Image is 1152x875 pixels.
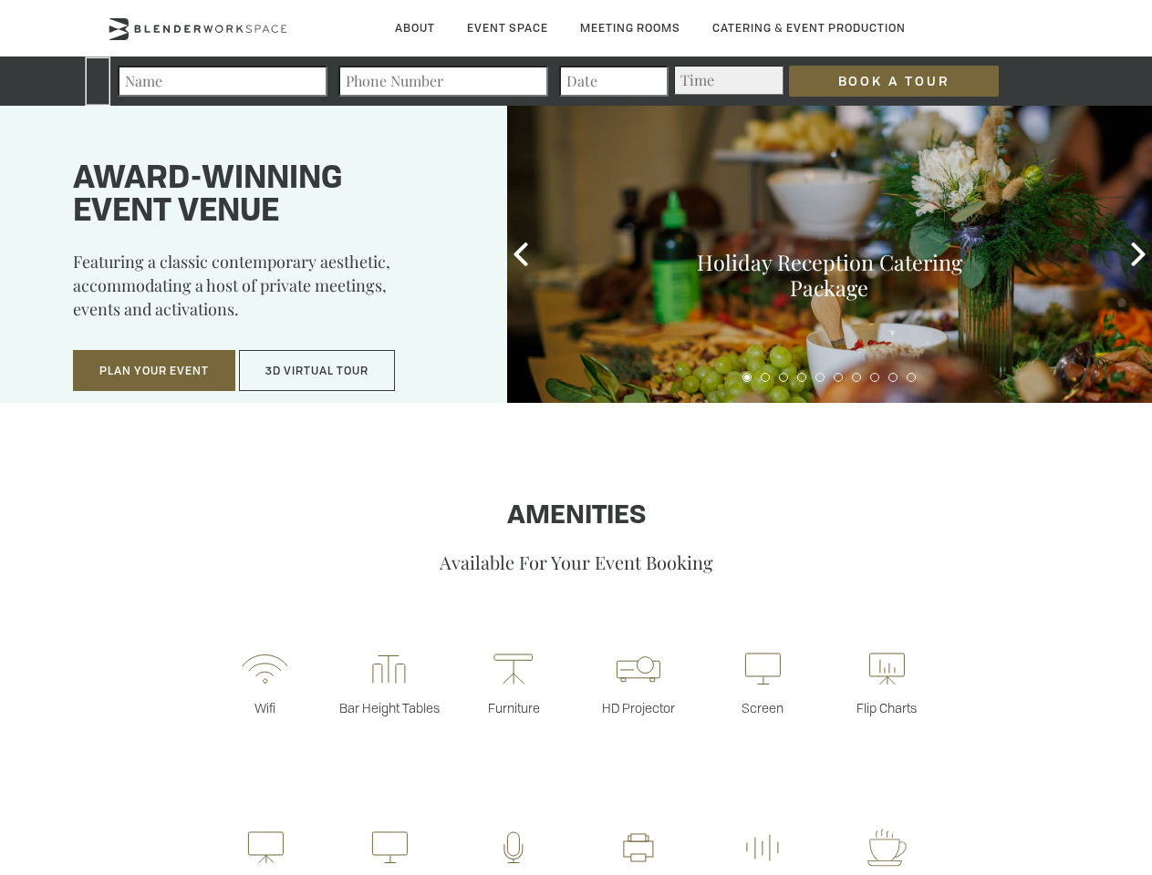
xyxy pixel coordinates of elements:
p: Available For Your Event Booking [57,550,1095,574]
input: Phone Number [338,66,548,97]
input: Date [559,66,669,97]
p: HD Projector [576,699,701,716]
button: Plan Your Event [73,350,235,392]
input: Book a Tour [789,66,999,97]
p: Bar Height Tables [327,699,451,716]
h1: Award-winning event venue [73,163,462,229]
p: Furniture [451,699,576,716]
p: Wifi [202,699,327,716]
button: 3D Virtual Tour [239,350,395,392]
p: Featuring a classic contemporary aesthetic, accommodating a host of private meetings, events and ... [73,250,462,334]
h1: Amenities [57,502,1095,531]
p: Flip Charts [825,699,949,716]
a: Holiday Reception Catering Package [697,248,962,302]
input: Name [118,66,327,97]
p: Screen [701,699,825,716]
